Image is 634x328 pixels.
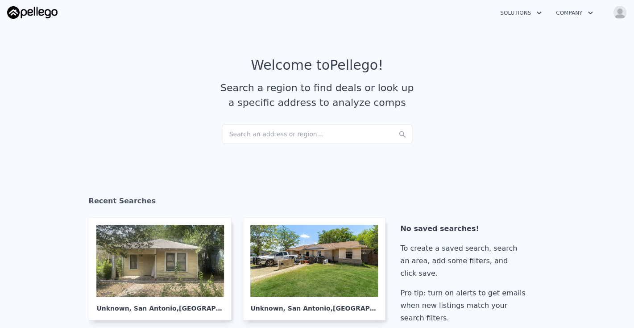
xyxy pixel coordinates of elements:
[549,5,600,21] button: Company
[400,242,529,280] div: To create a saved search, search an area, add some filters, and click save.
[89,217,239,320] a: Unknown, San Antonio,[GEOGRAPHIC_DATA] 78207
[400,287,529,324] div: Pro tip: turn on alerts to get emails when new listings match your search filters.
[217,80,417,110] div: Search a region to find deals or look up a specific address to analyze comps
[330,305,430,312] span: , [GEOGRAPHIC_DATA] 78250
[400,223,529,235] div: No saved searches!
[89,189,546,217] div: Recent Searches
[96,297,224,313] div: Unknown , San Antonio
[243,217,393,320] a: Unknown, San Antonio,[GEOGRAPHIC_DATA] 78250
[7,6,58,19] img: Pellego
[613,5,627,20] img: avatar
[251,57,383,73] div: Welcome to Pellego !
[222,124,413,144] div: Search an address or region...
[250,297,378,313] div: Unknown , San Antonio
[493,5,549,21] button: Solutions
[177,305,276,312] span: , [GEOGRAPHIC_DATA] 78207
